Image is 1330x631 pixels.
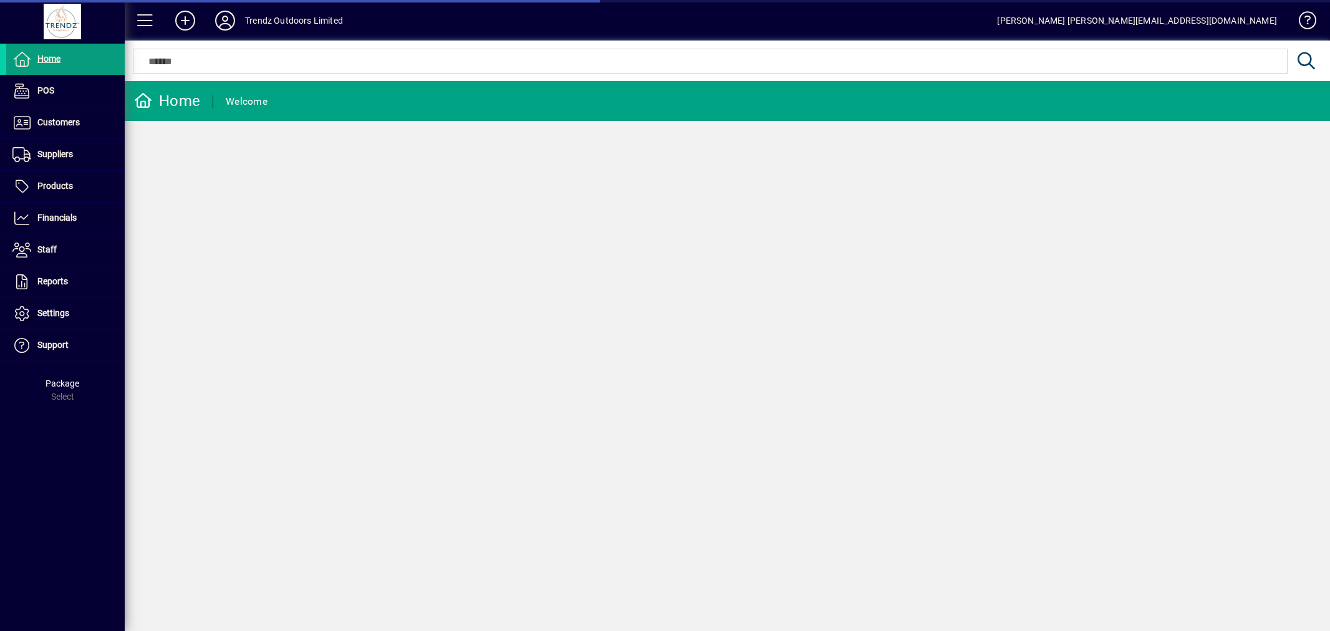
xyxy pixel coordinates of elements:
[37,149,73,159] span: Suppliers
[165,9,205,32] button: Add
[37,213,77,223] span: Financials
[205,9,245,32] button: Profile
[6,234,125,266] a: Staff
[6,107,125,138] a: Customers
[245,11,343,31] div: Trendz Outdoors Limited
[46,378,79,388] span: Package
[37,117,80,127] span: Customers
[226,92,267,112] div: Welcome
[1289,2,1314,43] a: Knowledge Base
[134,91,200,111] div: Home
[37,54,60,64] span: Home
[37,85,54,95] span: POS
[37,308,69,318] span: Settings
[37,181,73,191] span: Products
[37,244,57,254] span: Staff
[6,171,125,202] a: Products
[6,203,125,234] a: Financials
[37,276,68,286] span: Reports
[6,139,125,170] a: Suppliers
[997,11,1277,31] div: [PERSON_NAME] [PERSON_NAME][EMAIL_ADDRESS][DOMAIN_NAME]
[6,266,125,297] a: Reports
[37,340,69,350] span: Support
[6,75,125,107] a: POS
[6,330,125,361] a: Support
[6,298,125,329] a: Settings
